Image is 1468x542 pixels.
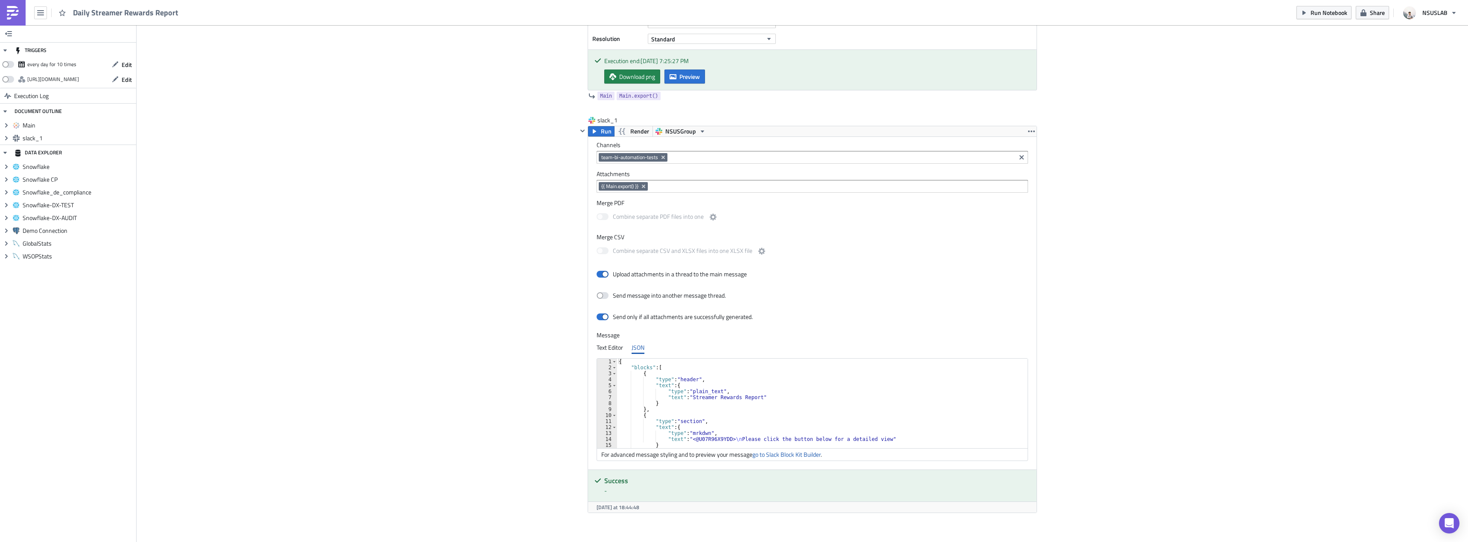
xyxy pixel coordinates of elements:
[597,341,623,354] div: Text Editor
[592,32,644,45] label: Resolution
[108,73,136,86] button: Edit
[1422,8,1448,17] span: NSUSLAB
[23,163,134,171] span: Snowflake
[73,8,179,17] span: Daily Streamer Rewards Report
[597,212,718,223] label: Combine separate PDF files into one
[588,126,615,136] button: Run
[1402,6,1417,20] img: Avatar
[597,371,617,377] div: 3
[597,377,617,383] div: 4
[601,126,612,136] span: Run
[14,88,49,104] span: Execution Log
[23,214,134,222] span: Snowflake-DX-AUDIT
[597,406,617,412] div: 9
[651,35,675,43] span: Standard
[679,72,700,81] span: Preview
[632,341,644,354] div: JSON
[1311,8,1347,17] span: Run Notebook
[15,145,62,160] div: DATA EXPLORER
[664,70,705,84] button: Preview
[1356,6,1389,19] button: Share
[619,72,655,81] span: Download png
[23,240,134,247] span: GlobalStats
[23,188,134,196] span: Snowflake_de_compliance
[1296,6,1351,19] button: Run Notebook
[23,201,134,209] span: Snowflake-DX-TEST
[614,126,653,136] button: Render
[597,388,617,394] div: 6
[1398,3,1462,22] button: NSUSLAB
[597,394,617,400] div: 7
[15,43,47,58] div: TRIGGERS
[597,359,617,365] div: 1
[597,246,767,257] label: Combine separate CSV and XLSX files into one XLSX file
[597,424,617,430] div: 12
[613,313,753,321] div: Send only if all attachments are successfully generated.
[597,418,617,424] div: 11
[619,92,658,100] span: Main.export()
[752,450,821,459] a: go to Slack Block Kit Builder
[617,92,661,100] a: Main.export()
[648,34,776,44] button: Standard
[601,183,638,190] span: {{ Main.export() }}
[597,383,617,388] div: 5
[597,430,617,436] div: 13
[640,182,648,191] button: Remove Tag
[23,227,134,235] span: Demo Connection
[597,170,1028,178] label: Attachments
[597,92,615,100] a: Main
[122,60,132,69] span: Edit
[597,442,617,448] div: 15
[597,270,747,278] label: Upload attachments in a thread to the main message
[1017,152,1027,162] button: Clear selected items
[652,126,709,136] button: NSUSGroup
[597,199,1028,207] label: Merge PDF
[597,400,617,406] div: 8
[23,122,134,129] span: Main
[757,246,767,256] button: Combine separate CSV and XLSX files into one XLSX file
[597,116,632,125] span: slack_1
[597,365,617,371] div: 2
[1439,513,1459,533] div: Open Intercom Messenger
[597,436,617,442] div: 14
[23,252,134,260] span: WSOPStats
[27,58,76,71] div: every day for 10 times
[6,6,20,20] img: PushMetrics
[660,153,667,162] button: Remove Tag
[665,126,696,136] span: NSUSGroup
[1370,8,1385,17] span: Share
[577,126,588,136] button: Hide content
[597,233,1028,241] label: Merge CSV
[601,154,658,161] span: team-bi-automation-tests
[708,212,718,222] button: Combine separate PDF files into one
[108,58,136,71] button: Edit
[23,134,134,142] span: slack_1
[597,292,727,299] label: Send message into another message thread.
[597,412,617,418] div: 10
[597,503,639,511] span: [DATE] at 18:44:48
[122,75,132,84] span: Edit
[604,70,660,84] a: Download png
[23,176,134,183] span: Snowflake CP
[604,486,1030,495] div: -
[600,92,612,100] span: Main
[597,141,1028,149] label: Channels
[597,331,1028,339] label: Message
[27,73,79,86] div: https://pushmetrics.io/api/v1/report/zBL2K2elKY/webhook?token=0546c081c58a45d6ba20c67934fd707b
[15,104,62,119] div: DOCUMENT OUTLINE
[630,126,649,136] span: Render
[604,56,1030,65] div: Execution end: [DATE] 7:25:27 PM
[604,477,1030,484] h5: Success
[597,448,1028,461] div: For advanced message styling and to preview your message .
